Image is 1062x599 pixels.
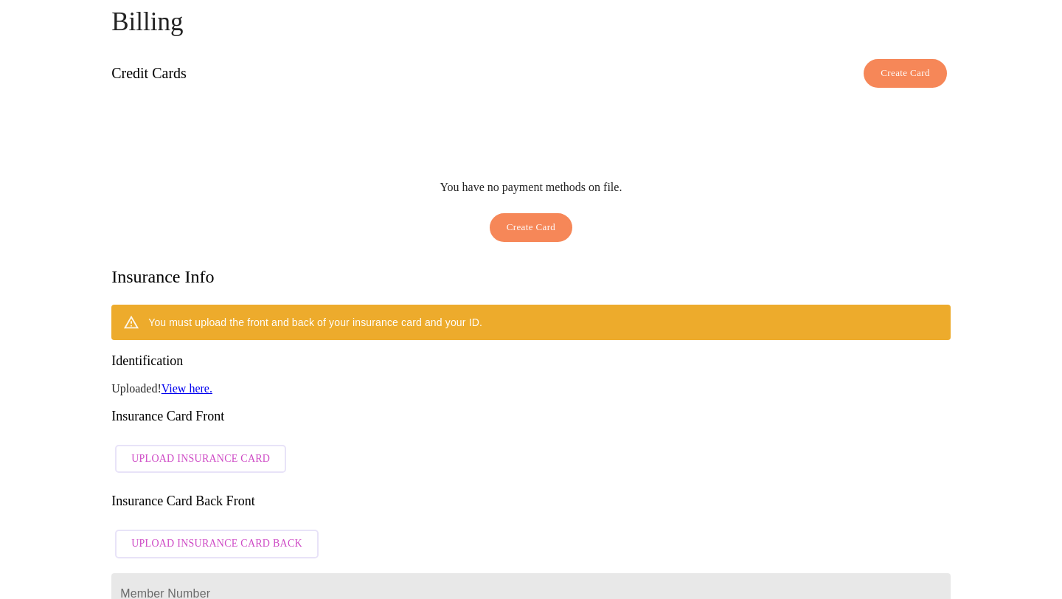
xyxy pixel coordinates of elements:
[881,65,930,82] span: Create Card
[148,309,482,336] div: You must upload the front and back of your insurance card and your ID.
[490,213,573,242] button: Create Card
[111,7,951,37] h4: Billing
[111,267,214,287] h3: Insurance Info
[115,445,286,474] button: Upload Insurance Card
[115,530,319,558] button: Upload Insurance Card Back
[131,535,302,553] span: Upload Insurance Card Back
[111,353,951,369] h3: Identification
[111,65,187,82] h3: Credit Cards
[111,494,951,509] h3: Insurance Card Back Front
[440,181,622,194] p: You have no payment methods on file.
[131,450,270,468] span: Upload Insurance Card
[111,382,951,395] p: Uploaded!
[864,59,947,88] button: Create Card
[507,219,556,236] span: Create Card
[111,409,951,424] h3: Insurance Card Front
[162,382,212,395] a: View here.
